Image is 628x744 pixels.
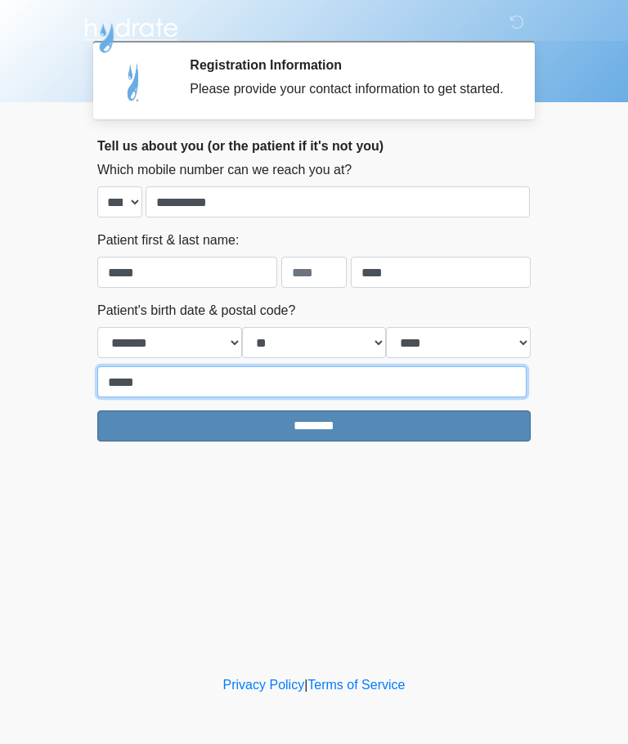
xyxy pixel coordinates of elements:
[81,12,181,54] img: Hydrate IV Bar - Arcadia Logo
[110,57,159,106] img: Agent Avatar
[97,160,352,180] label: Which mobile number can we reach you at?
[97,301,295,320] label: Patient's birth date & postal code?
[223,678,305,692] a: Privacy Policy
[97,231,239,250] label: Patient first & last name:
[304,678,307,692] a: |
[97,138,531,154] h2: Tell us about you (or the patient if it's not you)
[307,678,405,692] a: Terms of Service
[190,79,506,99] div: Please provide your contact information to get started.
